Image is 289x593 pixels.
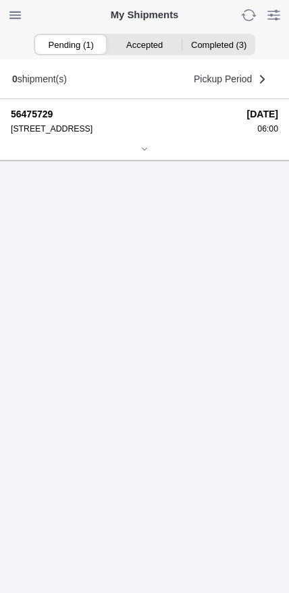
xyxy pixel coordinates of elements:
div: [STREET_ADDRESS] [11,124,238,134]
b: 0 [12,74,18,84]
ion-segment-button: Completed (3) [182,35,255,54]
div: shipment(s) [12,74,67,84]
strong: [DATE] [247,109,278,119]
span: Pickup Period [194,74,252,84]
div: 06:00 [247,124,278,134]
ion-segment-button: Pending (1) [34,35,107,54]
ion-segment-button: Accepted [107,35,181,54]
strong: 56475729 [11,109,238,119]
